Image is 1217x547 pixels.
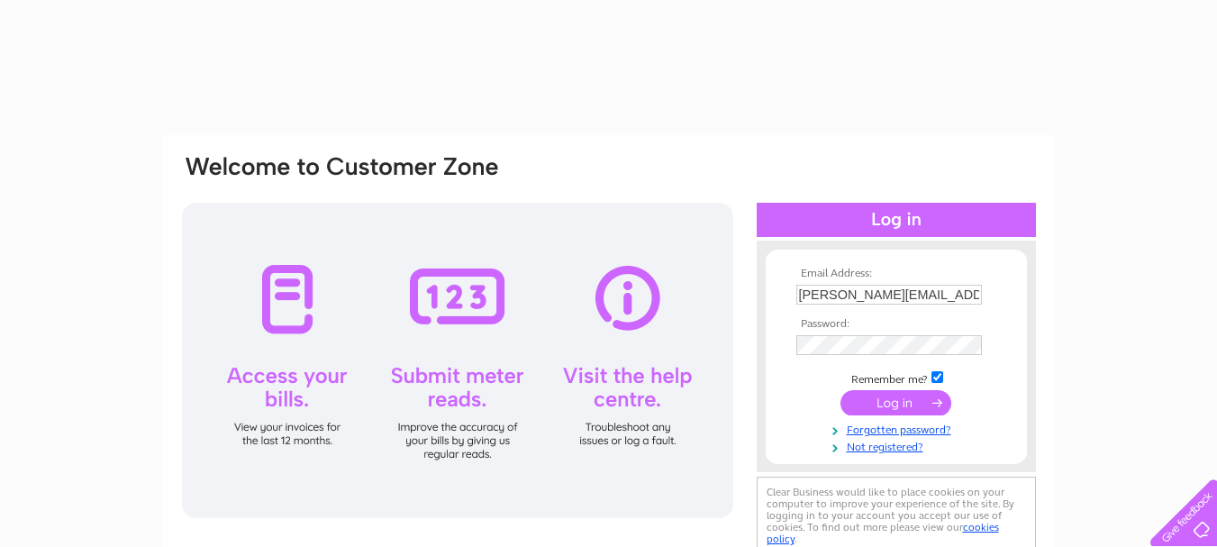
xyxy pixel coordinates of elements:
th: Email Address: [792,268,1001,280]
a: Not registered? [796,437,1001,454]
td: Remember me? [792,369,1001,387]
a: cookies policy [767,521,999,545]
a: Forgotten password? [796,420,1001,437]
th: Password: [792,318,1001,331]
input: Submit [840,390,951,415]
